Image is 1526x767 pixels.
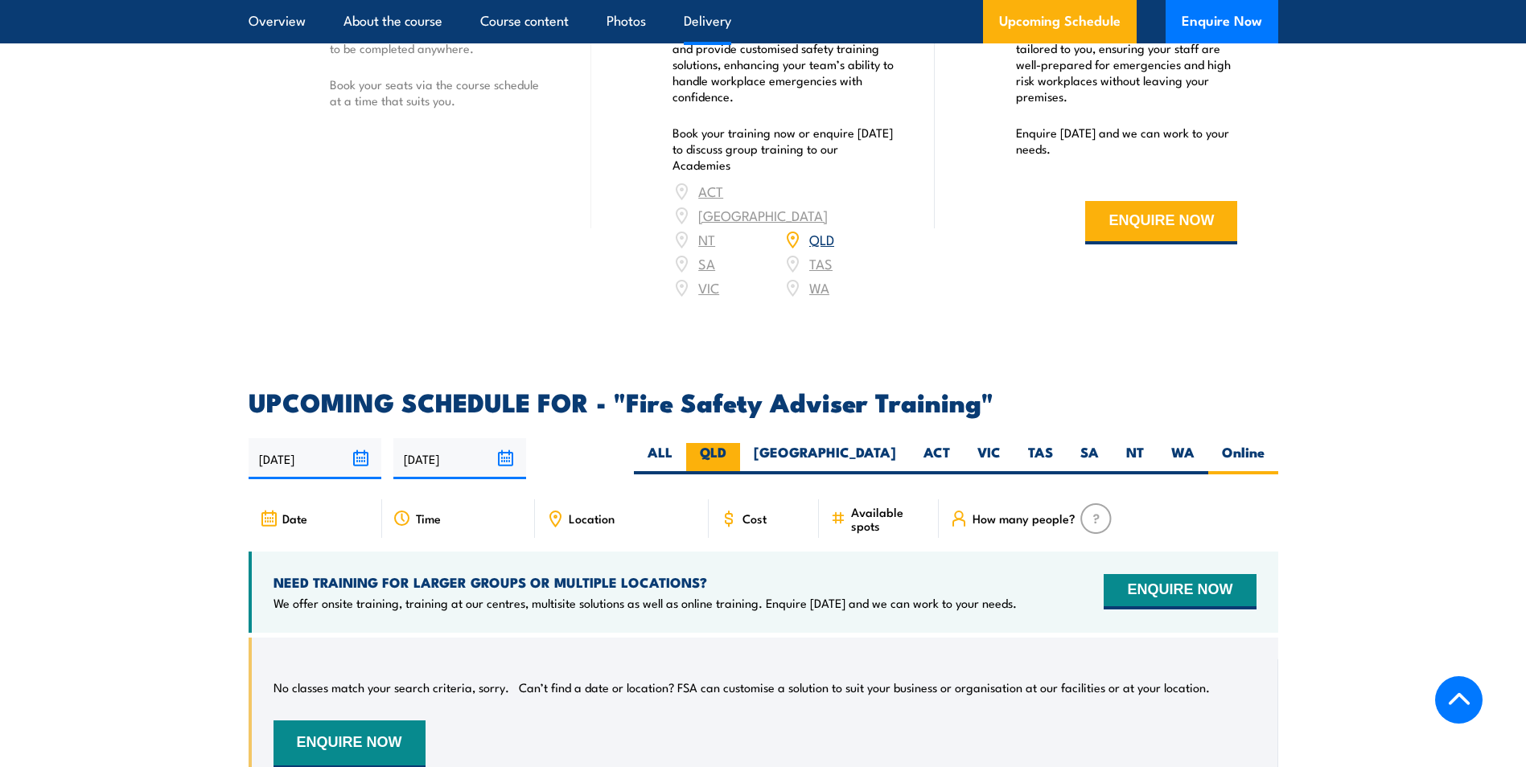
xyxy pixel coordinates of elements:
label: ALL [634,443,686,474]
input: To date [393,438,526,479]
p: Enquire [DATE] and we can work to your needs. [1016,125,1238,157]
p: We offer convenient nationwide training tailored to you, ensuring your staff are well-prepared fo... [1016,24,1238,105]
label: VIC [964,443,1014,474]
label: [GEOGRAPHIC_DATA] [740,443,910,474]
label: Online [1208,443,1278,474]
a: QLD [809,229,834,248]
label: QLD [686,443,740,474]
span: Available spots [851,505,928,532]
span: Cost [742,511,767,525]
label: SA [1067,443,1113,474]
button: ENQUIRE NOW [1104,574,1256,609]
p: Book your seats via the course schedule at a time that suits you. [330,76,552,109]
label: WA [1158,443,1208,474]
label: TAS [1014,443,1067,474]
label: NT [1113,443,1158,474]
h2: UPCOMING SCHEDULE FOR - "Fire Safety Adviser Training" [249,390,1278,412]
button: ENQUIRE NOW [1085,201,1237,244]
p: Can’t find a date or location? FSA can customise a solution to suit your business or organisation... [519,679,1210,695]
label: ACT [910,443,964,474]
p: Our Academies are located nationally and provide customised safety training solutions, enhancing ... [673,24,895,105]
h4: NEED TRAINING FOR LARGER GROUPS OR MULTIPLE LOCATIONS? [274,573,1017,591]
input: From date [249,438,381,479]
span: Date [282,511,307,525]
p: No classes match your search criteria, sorry. [274,679,509,695]
p: Book your training now or enquire [DATE] to discuss group training to our Academies [673,125,895,173]
span: Time [416,511,441,525]
span: Location [569,511,615,525]
span: How many people? [973,511,1076,525]
p: We offer onsite training, training at our centres, multisite solutions as well as online training... [274,595,1017,611]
